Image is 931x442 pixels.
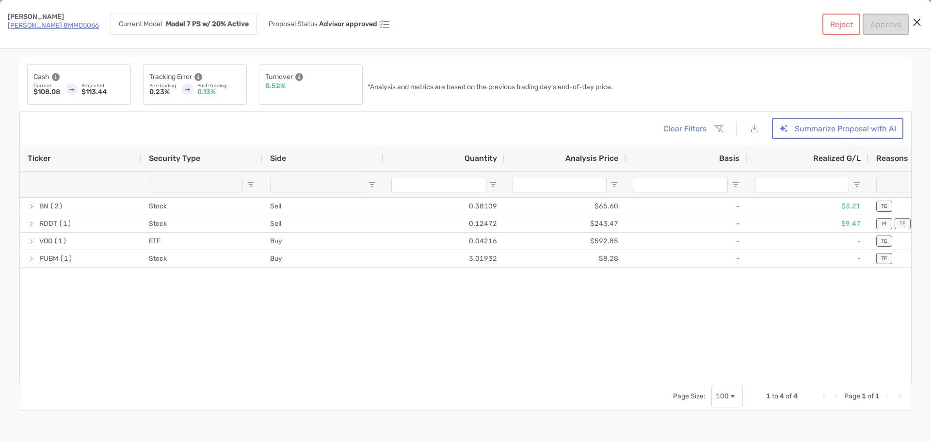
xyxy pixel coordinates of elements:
[319,20,377,28] p: Advisor approved
[875,392,880,400] span: 1
[565,154,618,163] span: Analysis Price
[8,21,99,30] a: [PERSON_NAME] 8MM05066
[793,392,798,400] span: 4
[747,250,868,267] div: -
[505,198,626,215] div: $65.60
[772,392,778,400] span: to
[391,177,485,192] input: Quantity Filter Input
[719,154,739,163] span: Basis
[262,198,384,215] div: Sell
[867,392,874,400] span: of
[197,89,241,95] p: 0.13%
[262,250,384,267] div: Buy
[197,83,241,89] p: Post-Trading
[844,392,860,400] span: Page
[149,154,200,163] span: Security Type
[28,154,51,163] span: Ticker
[247,181,255,189] button: Open Filter Menu
[39,233,52,249] span: VOO
[384,198,505,215] div: 0.38109
[166,20,249,28] strong: Model 7 PS w/ 20% Active
[119,21,162,28] p: Current Model
[626,250,747,267] div: -
[384,233,505,250] div: 0.04216
[883,393,891,400] div: Next Page
[59,216,72,232] span: (1)
[50,198,63,214] span: (2)
[876,154,920,163] div: Reasons
[780,392,784,400] span: 4
[821,393,829,400] div: First Page
[656,118,729,139] button: Clear Filters
[910,16,924,30] button: Close modal
[33,71,49,83] p: Cash
[262,215,384,232] div: Sell
[716,392,729,400] div: 100
[626,198,747,215] div: -
[384,250,505,267] div: 3.01932
[33,83,60,89] p: Current
[60,251,73,267] span: (1)
[626,215,747,232] div: -
[626,233,747,250] div: -
[379,18,390,30] img: icon status
[368,181,376,189] button: Open Filter Menu
[81,83,125,89] p: Projected
[732,181,739,189] button: Open Filter Menu
[822,14,860,35] button: Reject
[505,215,626,232] div: $243.47
[39,198,48,214] span: BN
[772,118,903,139] button: Summarize Proposal with AI
[141,233,262,250] div: ETF
[747,198,868,215] div: $3.21
[833,393,840,400] div: Previous Page
[862,392,866,400] span: 1
[786,392,792,400] span: of
[895,393,903,400] div: Last Page
[33,89,60,95] p: $108.08
[465,154,497,163] span: Quantity
[54,233,67,249] span: (1)
[853,181,861,189] button: Open Filter Menu
[899,221,906,227] p: TE
[513,177,607,192] input: Analysis Price Filter Input
[39,216,57,232] span: RDDT
[265,71,293,83] p: Turnover
[505,233,626,250] div: $592.85
[766,392,770,400] span: 1
[81,89,125,95] p: $113.44
[8,14,99,20] p: [PERSON_NAME]
[881,238,887,244] p: TE
[141,215,262,232] div: Stock
[747,233,868,250] div: -
[265,83,286,90] p: 0.52%
[634,177,728,192] input: Basis Filter Input
[39,251,58,267] span: PUBM
[505,250,626,267] div: $8.28
[262,233,384,250] div: Buy
[673,392,706,400] div: Page Size:
[610,181,618,189] button: Open Filter Menu
[755,177,849,192] input: Realized G/L Filter Input
[711,385,743,408] div: Page Size
[269,20,318,28] p: Proposal Status
[881,255,887,262] p: TE
[813,154,861,163] span: Realized G/L
[489,181,497,189] button: Open Filter Menu
[149,83,176,89] p: Pre-Trading
[881,203,887,209] p: TE
[882,221,886,227] p: M
[141,198,262,215] div: Stock
[747,215,868,232] div: $9.47
[368,84,613,91] p: *Analysis and metrics are based on the previous trading day's end-of-day price.
[149,89,176,95] p: 0.23%
[270,154,286,163] span: Side
[384,215,505,232] div: 0.12472
[149,71,192,83] p: Tracking Error
[141,250,262,267] div: Stock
